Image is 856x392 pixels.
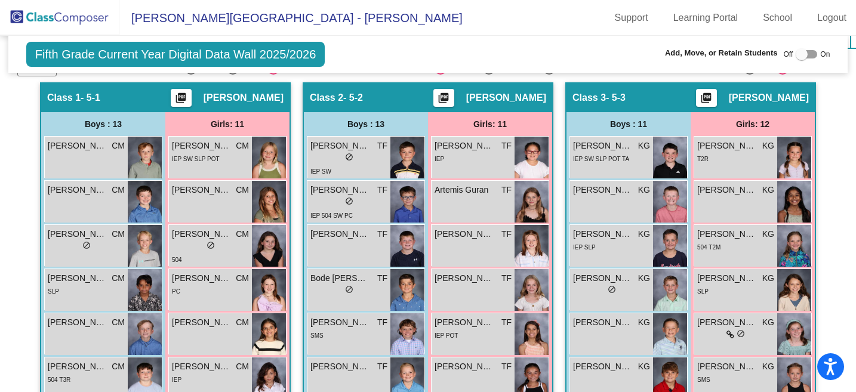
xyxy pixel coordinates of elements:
[172,140,232,152] span: [PERSON_NAME]
[573,360,633,373] span: [PERSON_NAME]
[638,360,650,373] span: KG
[236,272,249,285] span: CM
[310,168,331,175] span: IEP SW
[501,360,512,373] span: TF
[435,316,494,329] span: [PERSON_NAME]
[762,272,774,285] span: KG
[377,228,387,240] span: TF
[436,92,451,109] mat-icon: picture_as_pdf
[377,272,387,285] span: TF
[697,360,757,373] span: [PERSON_NAME]
[207,241,215,249] span: do_not_disturb_alt
[41,112,165,136] div: Boys : 13
[310,184,370,196] span: [PERSON_NAME]
[172,376,181,383] span: IEP
[435,360,494,373] span: [PERSON_NAME]
[501,184,512,196] span: TF
[165,112,290,136] div: Girls: 11
[638,184,650,196] span: KG
[172,272,232,285] span: [PERSON_NAME]
[310,140,370,152] span: [PERSON_NAME]
[665,47,778,59] span: Add, Move, or Retain Students
[48,228,107,240] span: [PERSON_NAME]
[310,228,370,240] span: [PERSON_NAME] [PERSON_NAME]
[172,184,232,196] span: [PERSON_NAME]
[501,316,512,329] span: TF
[435,156,444,162] span: IEP
[112,140,125,152] span: CM
[119,8,463,27] span: [PERSON_NAME][GEOGRAPHIC_DATA] - [PERSON_NAME]
[664,8,748,27] a: Learning Portal
[697,228,757,240] span: [PERSON_NAME]
[310,332,324,339] span: SMS
[48,140,107,152] span: [PERSON_NAME]
[377,140,387,152] span: TF
[236,184,249,196] span: CM
[691,112,815,136] div: Girls: 12
[82,241,91,249] span: do_not_disturb_alt
[573,316,633,329] span: [PERSON_NAME]
[501,272,512,285] span: TF
[697,140,757,152] span: [PERSON_NAME]
[566,112,691,136] div: Boys : 11
[171,89,192,107] button: Print Students Details
[377,316,387,329] span: TF
[501,228,512,240] span: TF
[762,360,774,373] span: KG
[236,360,249,373] span: CM
[608,285,616,294] span: do_not_disturb_alt
[112,316,125,329] span: CM
[573,228,633,240] span: [PERSON_NAME]
[377,184,387,196] span: TF
[310,316,370,329] span: [PERSON_NAME]
[808,8,856,27] a: Logout
[112,360,125,373] span: CM
[573,272,633,285] span: [PERSON_NAME]
[573,140,633,152] span: [PERSON_NAME]
[697,288,709,295] span: SLP
[428,112,552,136] div: Girls: 11
[172,228,232,240] span: [PERSON_NAME]
[435,228,494,240] span: [PERSON_NAME]
[737,329,745,338] span: do_not_disturb_alt
[606,92,626,104] span: - 5-3
[172,156,220,162] span: IEP SW SLP POT
[696,89,717,107] button: Print Students Details
[112,228,125,240] span: CM
[729,92,809,104] span: [PERSON_NAME]
[466,92,546,104] span: [PERSON_NAME]
[435,332,458,339] span: IEP POT
[762,140,774,152] span: KG
[697,244,720,251] span: 504 T2M
[762,228,774,240] span: KG
[762,184,774,196] span: KG
[310,272,370,285] span: Bode [PERSON_NAME]
[48,272,107,285] span: [PERSON_NAME]
[762,316,774,329] span: KG
[501,140,512,152] span: TF
[697,272,757,285] span: [PERSON_NAME]
[345,197,353,205] span: do_not_disturb_alt
[435,140,494,152] span: [PERSON_NAME]
[304,112,428,136] div: Boys : 13
[112,184,125,196] span: CM
[697,316,757,329] span: [PERSON_NAME]
[310,360,370,373] span: [PERSON_NAME] [PERSON_NAME]
[377,360,387,373] span: TF
[573,244,596,251] span: IEP SLP
[638,316,650,329] span: KG
[172,316,232,329] span: [PERSON_NAME]
[343,92,363,104] span: - 5-2
[48,376,70,383] span: 504 T3R
[48,184,107,196] span: [PERSON_NAME]
[638,228,650,240] span: KG
[605,8,658,27] a: Support
[48,316,107,329] span: [PERSON_NAME]
[433,89,454,107] button: Print Students Details
[697,156,709,162] span: T2R
[48,360,107,373] span: [PERSON_NAME]
[204,92,284,104] span: [PERSON_NAME]
[26,42,325,67] span: Fifth Grade Current Year Digital Data Wall 2025/2026
[573,156,629,162] span: IEP SW SLP POT TA
[638,272,650,285] span: KG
